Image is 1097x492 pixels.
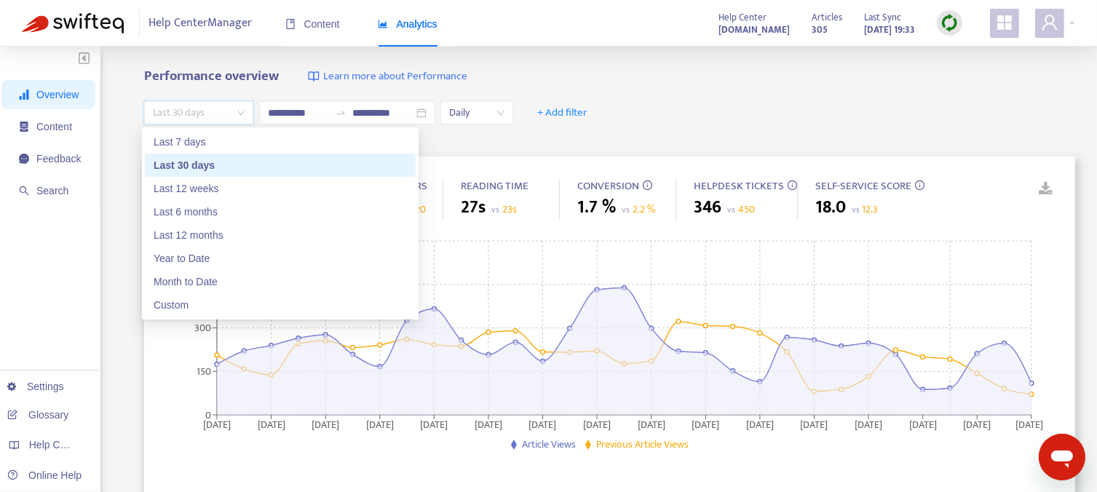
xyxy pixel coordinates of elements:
div: Last 30 days [145,154,416,177]
span: HELPDESK TICKETS [694,177,784,195]
span: CONVERSION [577,177,639,195]
tspan: 150 [197,363,211,380]
tspan: [DATE] [801,416,828,432]
div: Last 12 months [154,227,407,243]
tspan: [DATE] [529,416,557,432]
span: swap-right [335,107,346,119]
span: 23s [502,201,517,218]
span: vs [852,202,860,217]
span: READING TIME [461,177,528,195]
strong: [DATE] 19:33 [864,22,915,38]
span: Daily [449,102,504,124]
tspan: [DATE] [584,416,611,432]
span: book [285,19,296,29]
iframe: Button to launch messaging window [1039,434,1085,480]
span: appstore [996,14,1013,31]
tspan: [DATE] [964,416,991,432]
a: Learn more about Performance [308,68,467,85]
div: Last 12 weeks [154,180,407,197]
img: sync.dc5367851b00ba804db3.png [940,14,959,32]
tspan: [DATE] [855,416,883,432]
span: Feedback [36,153,81,164]
tspan: [DATE] [692,416,720,432]
tspan: [DATE] [638,416,665,432]
span: vs [727,202,735,217]
span: Previous Article Views [596,436,689,453]
a: Settings [7,381,64,392]
span: Overview [36,89,79,100]
a: Online Help [7,469,82,481]
div: Last 7 days [145,130,416,154]
span: 18.0 [815,194,846,221]
div: Last 7 days [154,134,407,150]
tspan: [DATE] [909,416,937,432]
span: 450 [738,201,755,218]
tspan: 300 [194,320,211,336]
span: Analytics [378,18,437,30]
span: user [1041,14,1058,31]
tspan: 0 [205,406,211,423]
strong: 305 [812,22,828,38]
img: Swifteq [22,13,124,33]
tspan: [DATE] [746,416,774,432]
span: Help Center Manager [149,9,253,37]
div: Last 12 months [145,223,416,247]
span: signal [19,90,29,100]
span: to [335,107,346,119]
div: Month to Date [145,270,416,293]
div: Year to Date [145,247,416,270]
span: vs [622,202,630,217]
tspan: [DATE] [366,416,394,432]
div: Year to Date [154,250,407,266]
button: + Add filter [526,101,598,124]
span: container [19,122,29,132]
tspan: [DATE] [258,416,285,432]
span: SELF-SERVICE SCORE [815,177,911,195]
span: vs [491,202,499,217]
strong: [DOMAIN_NAME] [718,22,790,38]
tspan: [DATE] [475,416,502,432]
span: Content [285,18,340,30]
span: Articles [812,9,842,25]
span: search [19,186,29,196]
div: Month to Date [154,274,407,290]
span: Search [36,185,68,197]
span: Article Views [522,436,576,453]
span: + Add filter [537,104,587,122]
span: Help Centers [29,439,89,451]
span: 346 [694,194,721,221]
span: Last Sync [864,9,901,25]
div: Custom [145,293,416,317]
span: Learn more about Performance [323,68,467,85]
span: 1.7 % [577,194,616,221]
span: Last 30 days [153,102,245,124]
tspan: [DATE] [203,416,231,432]
a: Glossary [7,409,68,421]
div: Last 6 months [154,204,407,220]
b: Performance overview [144,65,279,87]
div: Last 6 months [145,200,416,223]
div: Custom [154,297,407,313]
img: image-link [308,71,320,82]
a: [DOMAIN_NAME] [718,21,790,38]
tspan: [DATE] [1016,416,1044,432]
span: Help Center [718,9,767,25]
span: Content [36,121,72,132]
tspan: [DATE] [312,416,340,432]
span: 2.2 % [633,201,655,218]
span: message [19,154,29,164]
span: 12.3 [862,201,878,218]
tspan: [DATE] [421,416,448,432]
div: Last 30 days [154,157,407,173]
span: area-chart [378,19,388,29]
span: 27s [461,194,486,221]
div: Last 12 weeks [145,177,416,200]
